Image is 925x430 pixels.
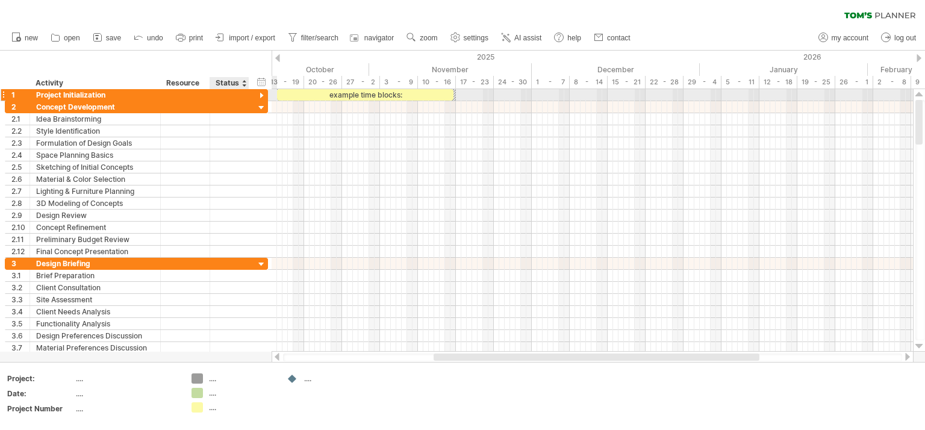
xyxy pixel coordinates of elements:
span: navigator [364,34,394,42]
div: Status [216,77,242,89]
a: open [48,30,84,46]
div: Concept Development [36,101,154,113]
div: 3.7 [11,342,30,354]
span: print [189,34,203,42]
span: settings [464,34,488,42]
span: AI assist [514,34,541,42]
div: Formulation of Design Goals [36,137,154,149]
div: 3.3 [11,294,30,305]
div: Design Preferences Discussion [36,330,154,341]
div: .... [209,388,275,398]
div: 3.1 [11,270,30,281]
div: Idea Brainstorming [36,113,154,125]
div: 2.10 [11,222,30,233]
a: zoom [403,30,441,46]
div: 3 - 9 [380,76,418,89]
a: contact [591,30,634,46]
a: import / export [213,30,279,46]
div: 15 - 21 [608,76,646,89]
a: save [90,30,125,46]
div: .... [76,388,177,399]
div: Material & Color Selection [36,173,154,185]
span: contact [607,34,631,42]
div: 2.8 [11,198,30,209]
div: 26 - 1 [835,76,873,89]
div: Concept Refinement [36,222,154,233]
div: Project Number [7,404,73,414]
div: 3.4 [11,306,30,317]
div: Sketching of Initial Concepts [36,161,154,173]
span: save [106,34,121,42]
div: Date: [7,388,73,399]
div: 5 - 11 [721,76,759,89]
div: 22 - 28 [646,76,684,89]
div: Preliminary Budget Review [36,234,154,245]
div: Activity [36,77,154,89]
div: 3.2 [11,282,30,293]
a: log out [878,30,920,46]
a: navigator [348,30,397,46]
div: Space Planning Basics [36,149,154,161]
a: my account [815,30,872,46]
span: log out [894,34,916,42]
div: 2.12 [11,246,30,257]
a: print [173,30,207,46]
div: 19 - 25 [797,76,835,89]
div: 2.3 [11,137,30,149]
div: Project: [7,373,73,384]
div: November 2025 [369,63,532,76]
div: 2.5 [11,161,30,173]
div: 29 - 4 [684,76,721,89]
div: .... [209,402,275,413]
div: Final Concept Presentation [36,246,154,257]
div: 3D Modeling of Concepts [36,198,154,209]
div: 2.1 [11,113,30,125]
div: 24 - 30 [494,76,532,89]
div: 2.2 [11,125,30,137]
div: December 2025 [532,63,700,76]
div: 2.6 [11,173,30,185]
a: help [551,30,585,46]
div: Functionality Analysis [36,318,154,329]
div: 27 - 2 [342,76,380,89]
div: 17 - 23 [456,76,494,89]
div: 2 - 8 [873,76,911,89]
span: help [567,34,581,42]
div: Brief Preparation [36,270,154,281]
div: 1 - 7 [532,76,570,89]
div: 2.9 [11,210,30,221]
div: 3.5 [11,318,30,329]
div: Style Identification [36,125,154,137]
div: 2.11 [11,234,30,245]
div: Design Briefing [36,258,154,269]
div: .... [209,373,275,384]
div: Design Review [36,210,154,221]
div: 3 [11,258,30,269]
div: example time blocks: [277,89,453,101]
a: new [8,30,42,46]
a: settings [447,30,492,46]
div: 20 - 26 [304,76,342,89]
span: new [25,34,38,42]
div: Client Consultation [36,282,154,293]
a: filter/search [285,30,342,46]
span: open [64,34,80,42]
span: import / export [229,34,275,42]
div: 1 [11,89,30,101]
div: October 2025 [201,63,369,76]
div: 12 - 18 [759,76,797,89]
div: January 2026 [700,63,868,76]
div: Resource [166,77,203,89]
div: Site Assessment [36,294,154,305]
a: AI assist [498,30,545,46]
div: Lighting & Furniture Planning [36,185,154,197]
div: Project Initialization [36,89,154,101]
span: filter/search [301,34,338,42]
div: Material Preferences Discussion [36,342,154,354]
div: 2.7 [11,185,30,197]
a: undo [131,30,167,46]
div: 2 [11,101,30,113]
span: undo [147,34,163,42]
div: .... [76,404,177,414]
div: 8 - 14 [570,76,608,89]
